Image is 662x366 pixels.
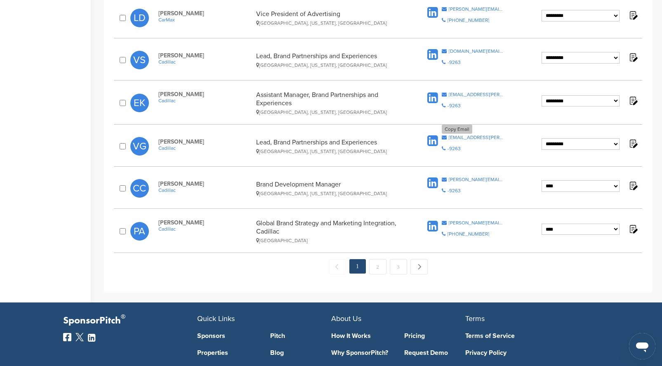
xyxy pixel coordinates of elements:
img: Facebook [63,333,71,341]
img: Notes [628,138,638,149]
div: [EMAIL_ADDRESS][PERSON_NAME][DOMAIN_NAME] [449,135,504,140]
div: Copy Email [442,125,472,134]
div: Global Brand Strategy and Marketing Integration, Cadillac [256,219,403,243]
span: [PERSON_NAME] [158,91,252,98]
div: Lead, Brand Partnerships and Experiences [256,52,403,68]
a: Pricing [404,333,465,339]
div: -9263 [448,146,461,151]
span: [PERSON_NAME] [158,138,252,145]
a: Cadillac [158,98,252,104]
span: [PERSON_NAME] [158,180,252,187]
div: [PERSON_NAME][EMAIL_ADDRESS][DOMAIN_NAME] [449,7,504,12]
span: EK [130,94,149,112]
a: Properties [197,349,258,356]
a: Blog [270,349,331,356]
a: Sponsors [197,333,258,339]
span: VG [130,137,149,156]
div: [PERSON_NAME][EMAIL_ADDRESS][PERSON_NAME][DOMAIN_NAME] [449,220,504,225]
a: Request Demo [404,349,465,356]
a: 3 [390,259,407,274]
a: Next → [410,259,428,274]
a: Cadillac [158,59,252,65]
div: Vice President of Advertising [256,10,403,26]
span: LD [130,9,149,27]
div: [GEOGRAPHIC_DATA], [US_STATE], [GEOGRAPHIC_DATA] [256,62,403,68]
span: Quick Links [197,314,235,323]
img: Notes [628,95,638,106]
a: CarMax [158,17,252,23]
a: 2 [369,259,386,274]
div: [DOMAIN_NAME][EMAIL_ADDRESS][PERSON_NAME][DOMAIN_NAME] [449,49,504,54]
span: About Us [331,314,361,323]
span: PA [130,222,149,241]
img: Twitter [75,333,84,341]
div: [GEOGRAPHIC_DATA], [US_STATE], [GEOGRAPHIC_DATA] [256,109,403,115]
a: Privacy Policy [465,349,587,356]
a: Cadillac [158,226,252,232]
span: CC [130,179,149,198]
div: -9263 [448,103,461,108]
a: Terms of Service [465,333,587,339]
span: [PERSON_NAME] [158,219,252,226]
span: ← Previous [329,259,346,274]
div: -9263 [448,60,461,65]
img: Notes [628,10,638,20]
span: ® [121,312,125,322]
span: VS [130,51,149,69]
img: Notes [628,224,638,234]
a: Cadillac [158,187,252,193]
iframe: Button to launch messaging window [629,333,655,359]
a: Cadillac [158,145,252,151]
div: [EMAIL_ADDRESS][PERSON_NAME][DOMAIN_NAME] [449,92,504,97]
div: Assistant Manager, Brand Partnerships and Experiences [256,91,403,115]
img: Notes [628,52,638,62]
div: [GEOGRAPHIC_DATA], [US_STATE], [GEOGRAPHIC_DATA] [256,20,403,26]
div: [GEOGRAPHIC_DATA], [US_STATE], [GEOGRAPHIC_DATA] [256,149,403,154]
div: [PERSON_NAME][EMAIL_ADDRESS][PERSON_NAME][DOMAIN_NAME] [449,177,504,182]
div: [GEOGRAPHIC_DATA], [US_STATE], [GEOGRAPHIC_DATA] [256,191,403,196]
div: [PHONE_NUMBER] [448,231,489,236]
div: -9263 [448,188,461,193]
div: [GEOGRAPHIC_DATA] [256,238,403,243]
span: [PERSON_NAME] [158,10,252,17]
a: How It Works [331,333,392,339]
div: [PHONE_NUMBER] [448,18,489,23]
a: Why SponsorPitch? [331,349,392,356]
a: Pitch [270,333,331,339]
p: SponsorPitch [63,315,197,327]
div: Brand Development Manager [256,180,403,196]
em: 1 [349,259,366,274]
span: [PERSON_NAME] [158,52,252,59]
span: Terms [465,314,485,323]
img: Notes [628,180,638,191]
div: Lead, Brand Partnerships and Experiences [256,138,403,154]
